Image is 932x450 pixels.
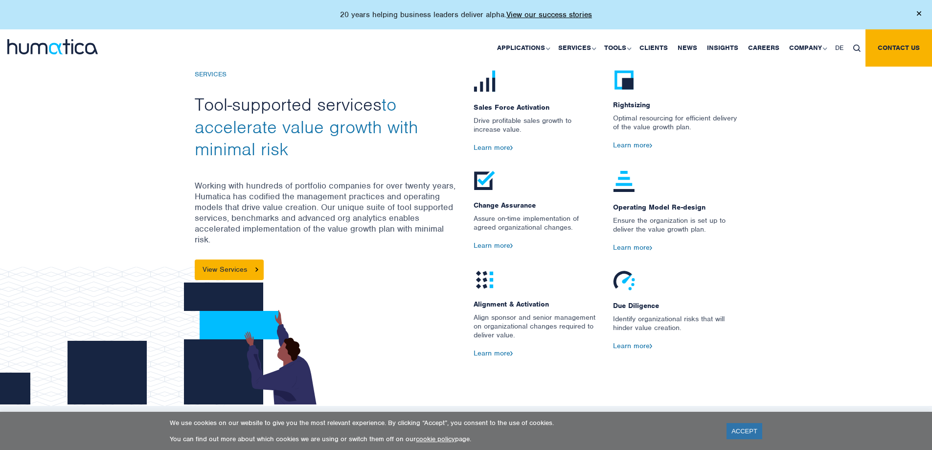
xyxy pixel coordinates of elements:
[506,10,592,20] a: View our success stories
[613,292,738,314] span: Due Diligence
[673,29,702,67] a: News
[474,94,598,116] span: Sales Force Activation
[635,29,673,67] a: Clients
[835,44,843,52] span: DE
[195,93,418,160] span: to accelerate value growth with minimal risk
[553,29,599,67] a: Services
[510,145,513,150] img: arrow2
[340,10,592,20] p: 20 years helping business leaders deliver alpha.
[255,267,258,272] img: arrowicon
[474,214,598,241] p: Assure on-time implementation of agreed organizational changes.
[613,341,653,350] a: Learn more
[474,241,513,250] a: Learn more
[853,45,861,52] img: search_icon
[474,191,598,214] span: Change Assurance
[195,260,264,280] a: View Services
[510,243,513,248] img: arrow2
[613,141,653,149] a: Learn more
[170,419,714,427] p: We use cookies on our website to give you the most relevant experience. By clicking “Accept”, you...
[865,29,932,67] a: Contact us
[613,314,738,342] p: Identify organizational risks that will hinder value creation.
[613,114,738,141] p: Optimal resourcing for efficient delivery of the value growth plan.
[613,91,738,114] span: Rightsizing
[727,423,762,439] a: ACCEPT
[599,29,635,67] a: Tools
[474,349,513,357] a: Learn more
[474,290,598,313] span: Alignment & Activation
[195,71,459,79] h6: SERVICES
[613,193,738,216] span: Operating Model Re-design
[650,246,653,250] img: arrow2
[784,29,830,67] a: Company
[492,29,553,67] a: Applications
[702,29,743,67] a: Insights
[613,243,653,252] a: Learn more
[650,344,653,348] img: arrow2
[743,29,784,67] a: Careers
[474,116,598,143] p: Drive profitable sales growth to increase value.
[650,143,653,148] img: arrow2
[170,435,714,443] p: You can find out more about which cookies we are using or switch them off on our page.
[510,351,513,355] img: arrow2
[830,29,848,67] a: DE
[416,435,455,443] a: cookie policy
[195,180,459,260] p: Working with hundreds of portfolio companies for over twenty years, Humatica has codified the man...
[7,39,98,54] img: logo
[474,143,513,152] a: Learn more
[195,94,459,161] h2: Tool-supported services
[613,216,738,243] p: Ensure the organization is set up to deliver the value growth plan.
[474,313,598,349] p: Align sponsor and senior management on organizational changes required to deliver value.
